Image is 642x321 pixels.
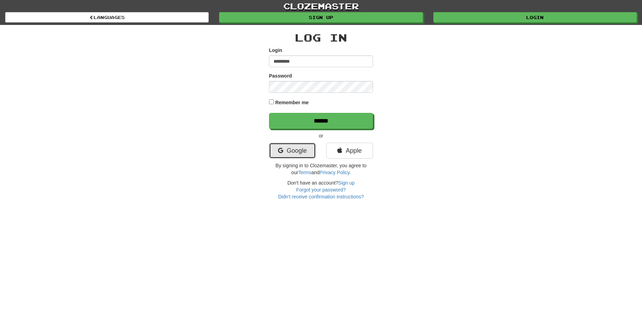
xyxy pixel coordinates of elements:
a: Login [433,12,637,23]
h2: Log In [269,32,373,43]
p: or [269,132,373,139]
p: By signing in to Clozemaster, you agree to our and . [269,162,373,176]
a: Google [269,143,316,159]
a: Apple [326,143,373,159]
a: Forgot your password? [296,187,346,193]
a: Sign up [219,12,423,23]
a: Terms [298,170,311,175]
a: Languages [5,12,209,23]
label: Password [269,72,292,79]
div: Don't have an account? [269,179,373,200]
a: Didn't receive confirmation instructions? [278,194,364,199]
a: Sign up [338,180,355,186]
label: Login [269,47,282,54]
label: Remember me [275,99,309,106]
a: Privacy Policy [320,170,349,175]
